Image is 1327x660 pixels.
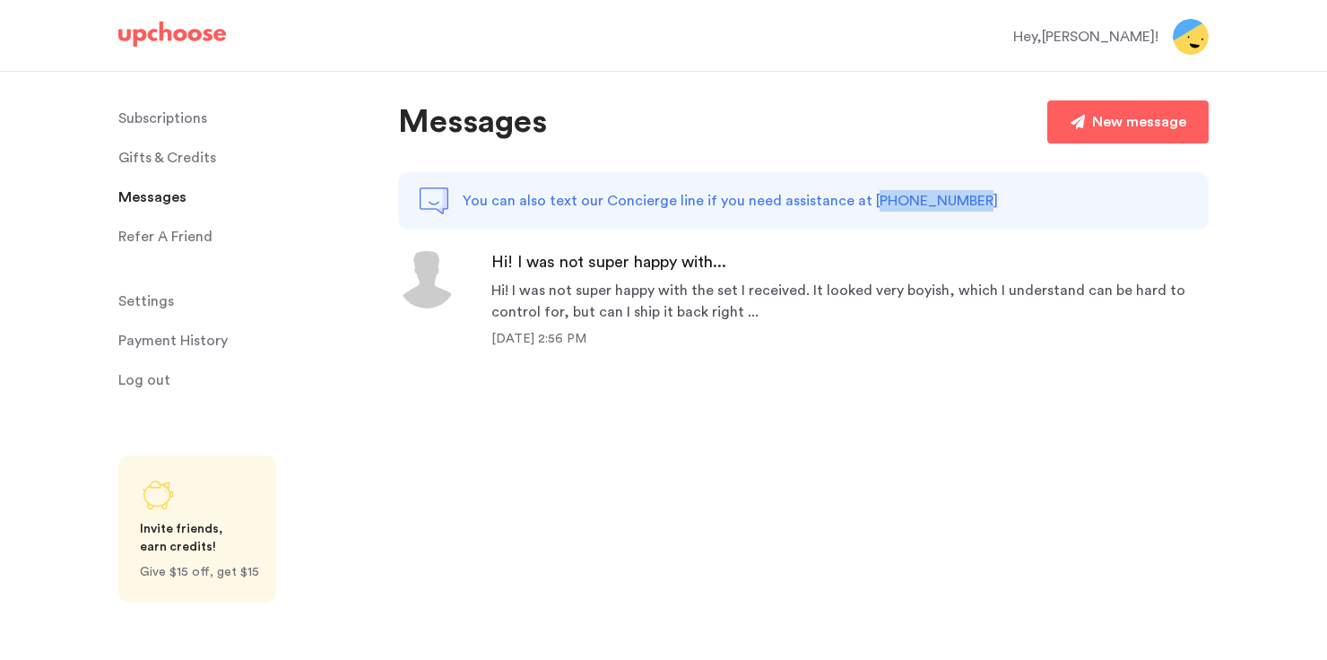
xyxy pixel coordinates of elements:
[118,140,216,176] span: Gifts & Credits
[118,323,228,359] p: Payment History
[118,283,174,319] span: Settings
[118,219,377,255] a: Refer A Friend
[118,100,207,136] p: Subscriptions
[420,187,448,215] img: note-chat.png
[491,280,1209,323] div: Hi! I was not super happy with the set I received. It looked very boyish, which I understand can ...
[118,362,170,398] span: Log out
[118,456,276,603] a: Share UpChoose
[1013,26,1158,48] div: Hey, [PERSON_NAME] !
[118,179,377,215] a: Messages
[118,219,212,255] p: Refer A Friend
[118,100,377,136] a: Subscriptions
[1071,115,1085,129] img: paper-plane.png
[118,323,377,359] a: Payment History
[491,330,1209,348] div: [DATE] 2:56 PM
[1092,111,1186,133] div: New message
[491,251,1209,273] div: Hi! I was not super happy with...
[118,140,377,176] a: Gifts & Credits
[118,22,226,55] a: UpChoose
[118,22,226,47] img: UpChoose
[118,362,377,398] a: Log out
[118,179,186,215] span: Messages
[463,190,998,212] p: You can also text our Concierge line if you need assistance at [PHONE_NUMBER]
[398,251,455,308] img: icon
[118,283,377,319] a: Settings
[398,100,547,143] p: Messages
